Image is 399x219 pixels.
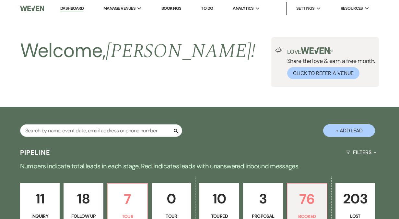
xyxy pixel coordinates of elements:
[344,144,379,161] button: Filters
[296,5,315,12] span: Settings
[201,6,213,11] a: To Do
[60,6,84,12] a: Dashboard
[112,188,143,210] p: 7
[20,37,256,65] h2: Welcome,
[106,36,255,66] span: [PERSON_NAME] !
[20,2,44,15] img: Weven Logo
[103,5,135,12] span: Manage Venues
[301,47,330,54] img: weven-logo-green.svg
[24,188,56,210] p: 11
[291,188,323,210] p: 76
[287,67,359,79] button: Click to Refer a Venue
[283,47,375,79] div: Share the love & earn a free month.
[340,188,371,210] p: 203
[287,47,375,55] p: Love ?
[68,188,99,210] p: 18
[247,188,279,210] p: 3
[323,124,375,137] button: + Add Lead
[161,6,182,11] a: Bookings
[341,5,363,12] span: Resources
[275,47,283,53] img: loud-speaker-illustration.svg
[204,188,235,210] p: 10
[20,124,182,137] input: Search by name, event date, email address or phone number
[156,188,187,210] p: 0
[233,5,253,12] span: Analytics
[20,148,51,157] h3: Pipeline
